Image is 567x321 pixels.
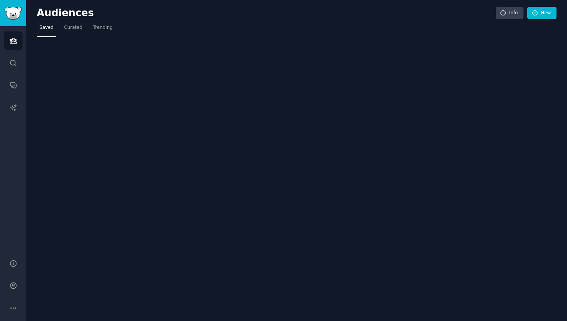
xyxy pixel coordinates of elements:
a: Info [496,7,523,19]
a: Saved [37,22,56,37]
span: Saved [39,24,54,31]
a: New [527,7,556,19]
a: Curated [61,22,85,37]
a: Trending [90,22,115,37]
span: Trending [93,24,112,31]
h2: Audiences [37,7,496,19]
img: GummySearch logo [4,7,22,20]
span: Curated [64,24,82,31]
